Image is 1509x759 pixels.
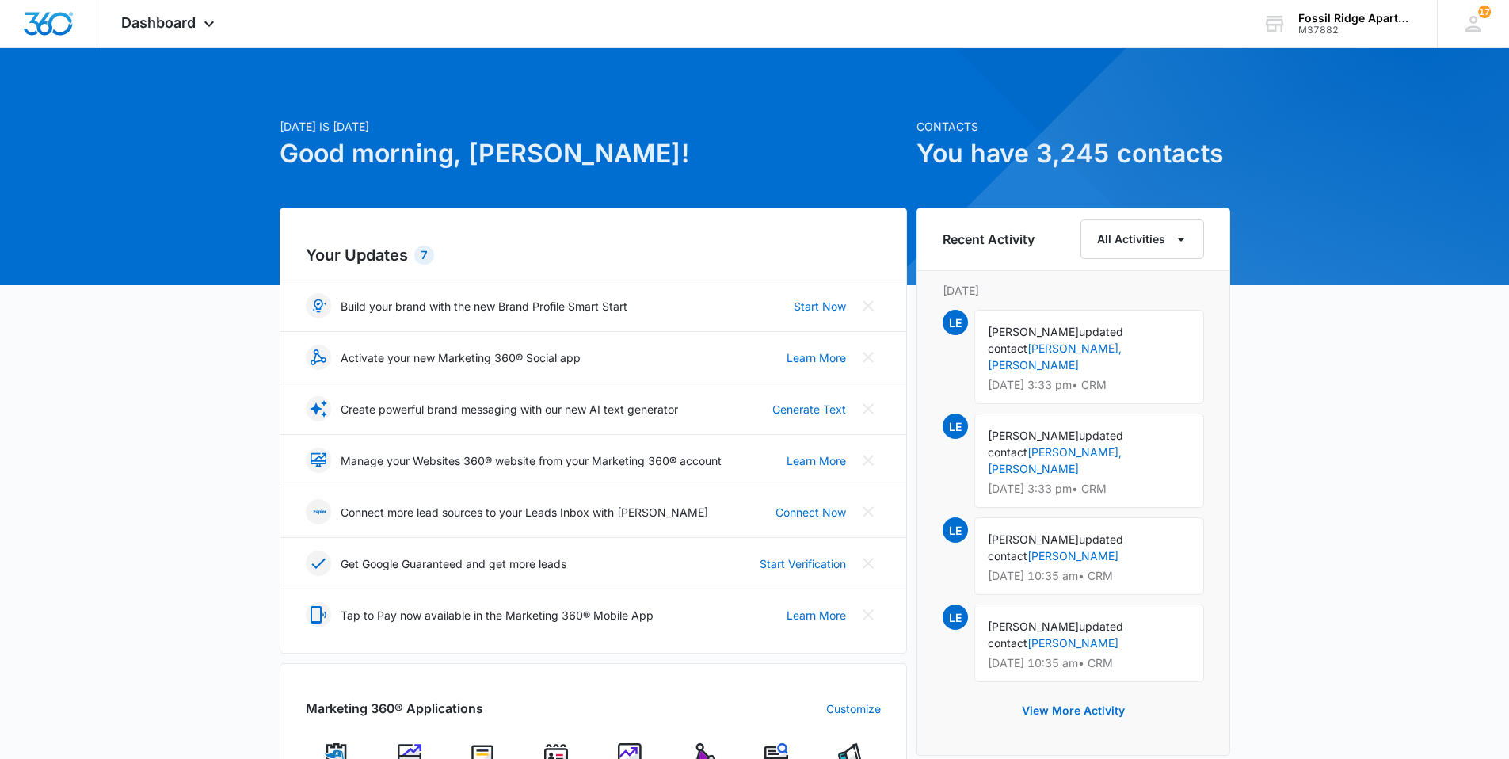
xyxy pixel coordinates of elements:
div: 7 [414,246,434,265]
a: [PERSON_NAME], [PERSON_NAME] [988,341,1122,372]
p: [DATE] 10:35 am • CRM [988,658,1191,669]
p: Manage your Websites 360® website from your Marketing 360® account [341,452,722,469]
p: [DATE] 3:33 pm • CRM [988,483,1191,494]
a: [PERSON_NAME], [PERSON_NAME] [988,445,1122,475]
a: Connect Now [775,504,846,521]
button: Close [855,345,881,370]
a: Learn More [787,452,846,469]
button: Close [855,448,881,473]
div: notifications count [1478,6,1491,18]
span: 17 [1478,6,1491,18]
p: [DATE] is [DATE] [280,118,907,135]
p: Connect more lead sources to your Leads Inbox with [PERSON_NAME] [341,504,708,521]
button: Close [855,551,881,576]
div: account id [1298,25,1414,36]
p: Get Google Guaranteed and get more leads [341,555,566,572]
span: [PERSON_NAME] [988,429,1079,442]
span: LE [943,310,968,335]
button: Close [855,396,881,421]
p: [DATE] 10:35 am • CRM [988,570,1191,582]
span: [PERSON_NAME] [988,620,1079,633]
p: Contacts [916,118,1230,135]
span: LE [943,517,968,543]
button: Close [855,602,881,627]
span: Dashboard [121,14,196,31]
p: Activate your new Marketing 360® Social app [341,349,581,366]
button: All Activities [1080,219,1204,259]
a: Start Now [794,298,846,315]
p: Create powerful brand messaging with our new AI text generator [341,401,678,418]
button: View More Activity [1006,692,1141,730]
button: Close [855,499,881,524]
a: Learn More [787,607,846,624]
a: Generate Text [772,401,846,418]
a: Customize [826,700,881,717]
h6: Recent Activity [943,230,1035,249]
span: [PERSON_NAME] [988,325,1079,338]
h1: Good morning, [PERSON_NAME]! [280,135,907,173]
span: LE [943,605,968,630]
h2: Marketing 360® Applications [306,699,483,718]
button: Close [855,293,881,318]
a: [PERSON_NAME] [1027,549,1118,563]
span: LE [943,414,968,439]
div: account name [1298,12,1414,25]
a: Start Verification [760,555,846,572]
h1: You have 3,245 contacts [916,135,1230,173]
p: Tap to Pay now available in the Marketing 360® Mobile App [341,607,654,624]
span: [PERSON_NAME] [988,532,1079,546]
a: [PERSON_NAME] [1027,636,1118,650]
p: Build your brand with the new Brand Profile Smart Start [341,298,627,315]
h2: Your Updates [306,243,881,267]
a: Learn More [787,349,846,366]
p: [DATE] 3:33 pm • CRM [988,379,1191,391]
p: [DATE] [943,282,1204,299]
